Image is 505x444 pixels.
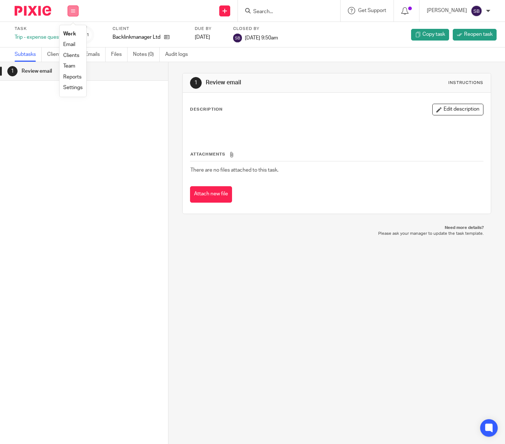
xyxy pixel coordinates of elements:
h1: Review email [22,66,114,77]
input: Search [252,9,318,15]
div: 1 [190,77,202,89]
a: Subtasks [15,47,42,62]
span: There are no files attached to this task. [190,168,278,173]
a: Audit logs [165,47,193,62]
p: Need more details? [190,225,484,231]
a: Settings [63,85,83,90]
img: svg%3E [233,34,242,42]
a: Emails [85,47,106,62]
span: Attachments [190,152,225,156]
a: Reopen task [453,29,497,41]
div: 1 [7,66,18,76]
div: Trip - expense question [15,34,68,41]
div: Instructions [448,80,483,86]
a: Clients [63,53,79,58]
p: Please ask your manager to update the task template. [190,231,484,237]
span: Copy task [422,31,445,38]
a: Notes (0) [133,47,160,62]
a: Team [63,64,75,69]
a: Client tasks [47,47,80,62]
label: Closed by [233,26,278,32]
p: Backlinkmanager Ltd [113,34,160,41]
a: Email [63,42,75,47]
span: [DATE] 9:50am [245,35,278,40]
p: [PERSON_NAME] [427,7,467,14]
label: Client [113,26,186,32]
div: [DATE] [195,34,224,41]
h1: Review email [206,79,352,87]
span: Reopen task [464,31,493,38]
button: Edit description [432,104,483,115]
p: Description [190,107,223,112]
a: Reports [63,74,81,80]
label: Task [15,26,68,32]
small: /1 [85,33,89,37]
span: Get Support [358,8,386,13]
img: svg%3E [471,5,482,17]
a: Copy task [411,29,449,41]
label: Due by [195,26,224,32]
a: Work [63,31,76,37]
img: Pixie [15,6,51,16]
button: Attach new file [190,186,232,203]
a: Files [111,47,128,62]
